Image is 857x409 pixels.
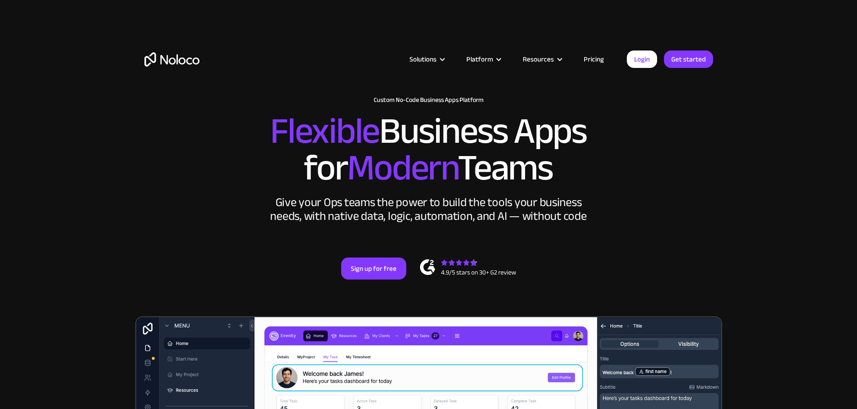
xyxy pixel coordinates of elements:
[466,53,493,65] div: Platform
[523,53,554,65] div: Resources
[144,52,199,67] a: home
[270,97,379,165] span: Flexible
[455,53,511,65] div: Platform
[627,50,657,68] a: Login
[664,50,713,68] a: Get started
[144,113,713,186] h2: Business Apps for Teams
[398,53,455,65] div: Solutions
[572,53,615,65] a: Pricing
[511,53,572,65] div: Resources
[341,258,406,280] a: Sign up for free
[347,134,458,202] span: Modern
[268,196,589,223] div: Give your Ops teams the power to build the tools your business needs, with native data, logic, au...
[409,53,437,65] div: Solutions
